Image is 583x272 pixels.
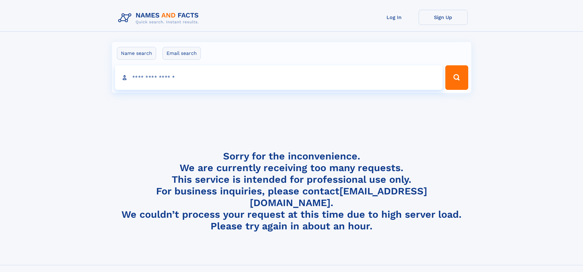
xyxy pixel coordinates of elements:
[117,47,156,60] label: Name search
[445,65,468,90] button: Search Button
[163,47,201,60] label: Email search
[250,185,427,209] a: [EMAIL_ADDRESS][DOMAIN_NAME]
[370,10,419,25] a: Log In
[116,10,204,26] img: Logo Names and Facts
[116,150,468,232] h4: Sorry for the inconvenience. We are currently receiving too many requests. This service is intend...
[115,65,443,90] input: search input
[419,10,468,25] a: Sign Up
